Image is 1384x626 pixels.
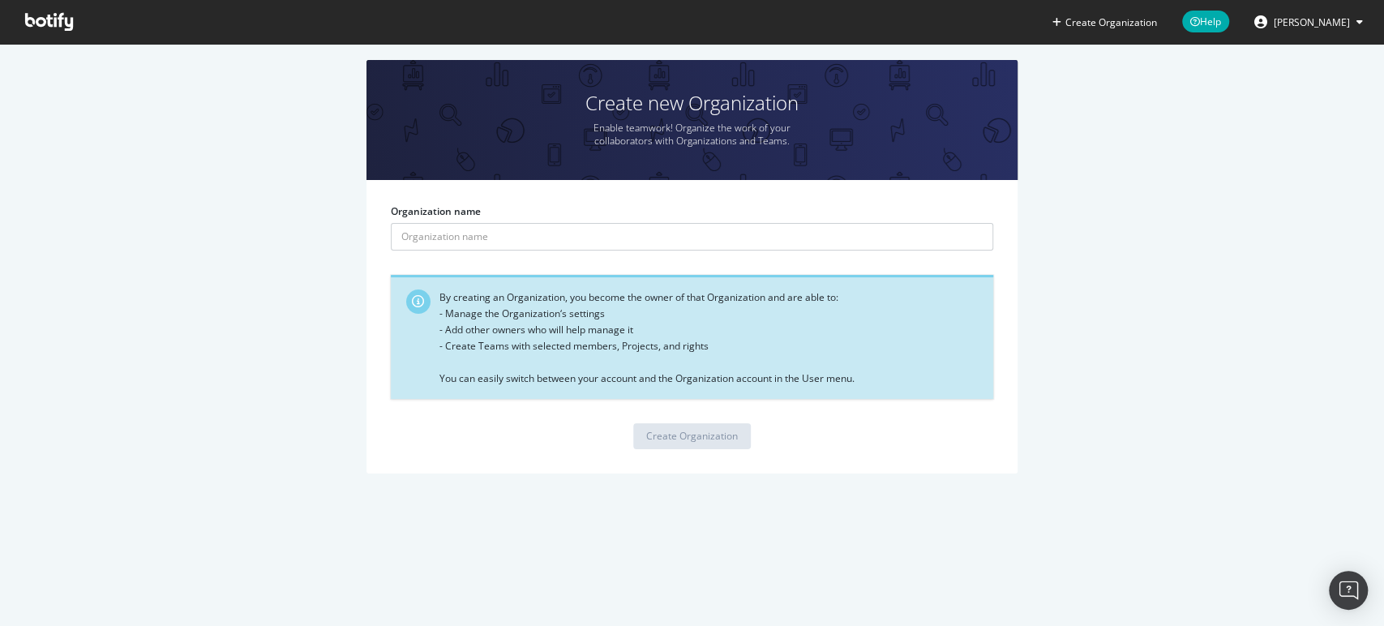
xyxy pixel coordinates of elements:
button: [PERSON_NAME] [1241,9,1376,35]
button: Create Organization [1052,15,1158,30]
p: Enable teamwork! Organize the work of your collaborators with Organizations and Teams. [571,122,814,148]
span: Taylor Brantley [1274,15,1350,29]
div: Open Intercom Messenger [1329,571,1368,610]
button: Create Organization [633,423,751,449]
span: Help [1182,11,1229,32]
input: Organization name [391,223,994,251]
label: Organization name [391,204,481,218]
div: Create Organization [646,429,738,443]
h1: Create new Organization [366,92,1018,114]
div: By creating an Organization, you become the owner of that Organization and are able to: - Manage ... [439,289,982,387]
